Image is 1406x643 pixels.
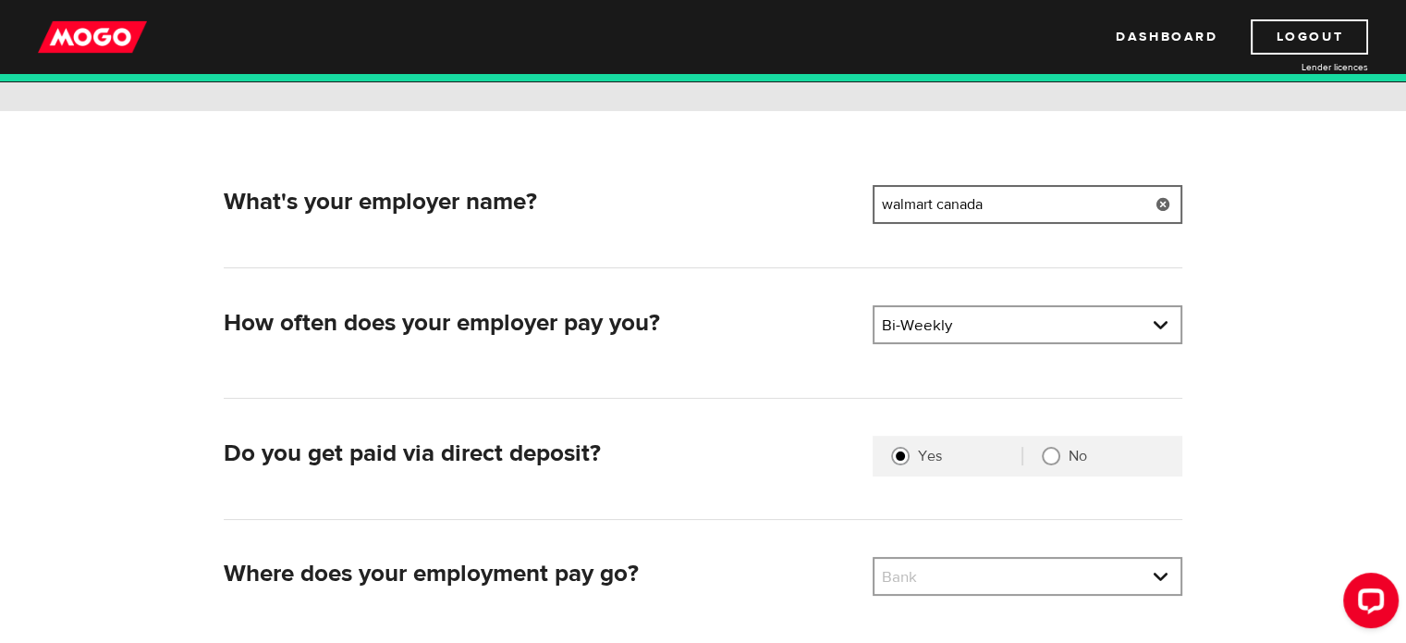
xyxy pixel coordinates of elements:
a: Lender licences [1229,60,1368,74]
h2: Do you get paid via direct deposit? [224,439,858,468]
input: No [1042,447,1060,465]
h2: Where does your employment pay go? [224,560,858,588]
h2: How often does your employer pay you? [224,309,858,338]
a: Dashboard [1116,19,1217,55]
img: mogo_logo-11ee424be714fa7cbb0f0f49df9e16ec.png [38,19,147,55]
h2: What's your employer name? [224,188,858,216]
label: Yes [918,447,1021,465]
a: Logout [1251,19,1368,55]
label: No [1069,447,1164,465]
iframe: LiveChat chat widget [1328,565,1406,643]
input: Yes [891,447,910,465]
